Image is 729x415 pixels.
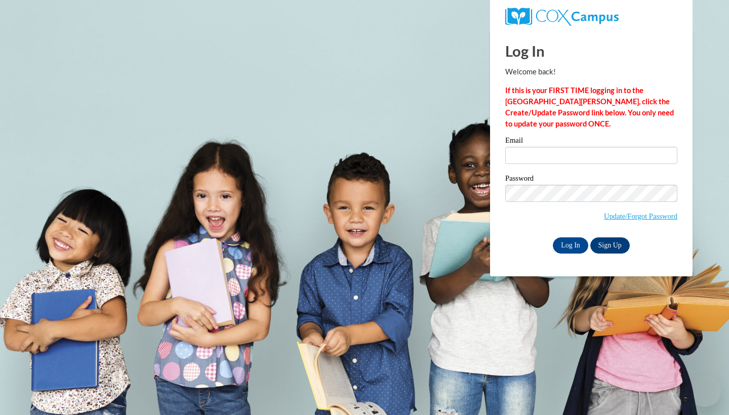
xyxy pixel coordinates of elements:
iframe: Button to launch messaging window [688,375,721,407]
img: COX Campus [505,8,619,26]
a: Update/Forgot Password [604,212,677,220]
h1: Log In [505,40,677,61]
p: Welcome back! [505,66,677,77]
strong: If this is your FIRST TIME logging in to the [GEOGRAPHIC_DATA][PERSON_NAME], click the Create/Upd... [505,86,674,128]
label: Password [505,175,677,185]
a: COX Campus [505,8,677,26]
label: Email [505,137,677,147]
input: Log In [553,237,588,254]
a: Sign Up [590,237,630,254]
